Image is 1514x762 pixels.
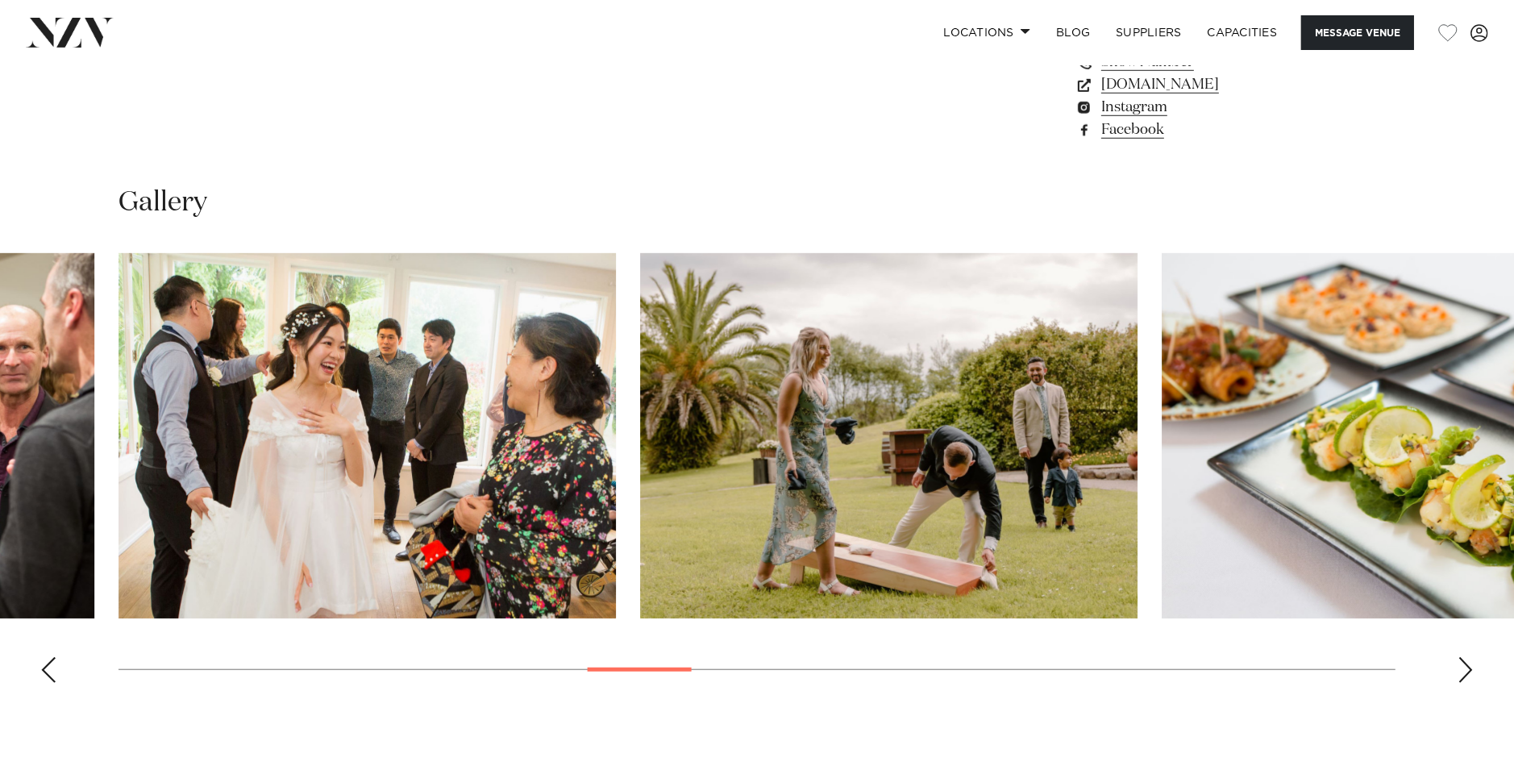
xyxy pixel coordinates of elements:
h2: Gallery [119,185,207,221]
a: Instagram [1075,96,1337,119]
swiper-slide: 12 / 30 [119,253,616,618]
a: Capacities [1195,15,1291,50]
button: Message Venue [1301,15,1414,50]
a: [DOMAIN_NAME] [1075,73,1337,96]
a: Locations [930,15,1043,50]
img: nzv-logo.png [26,18,114,47]
a: SUPPLIERS [1103,15,1194,50]
a: BLOG [1043,15,1103,50]
swiper-slide: 13 / 30 [640,253,1138,618]
a: Facebook [1075,119,1337,141]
